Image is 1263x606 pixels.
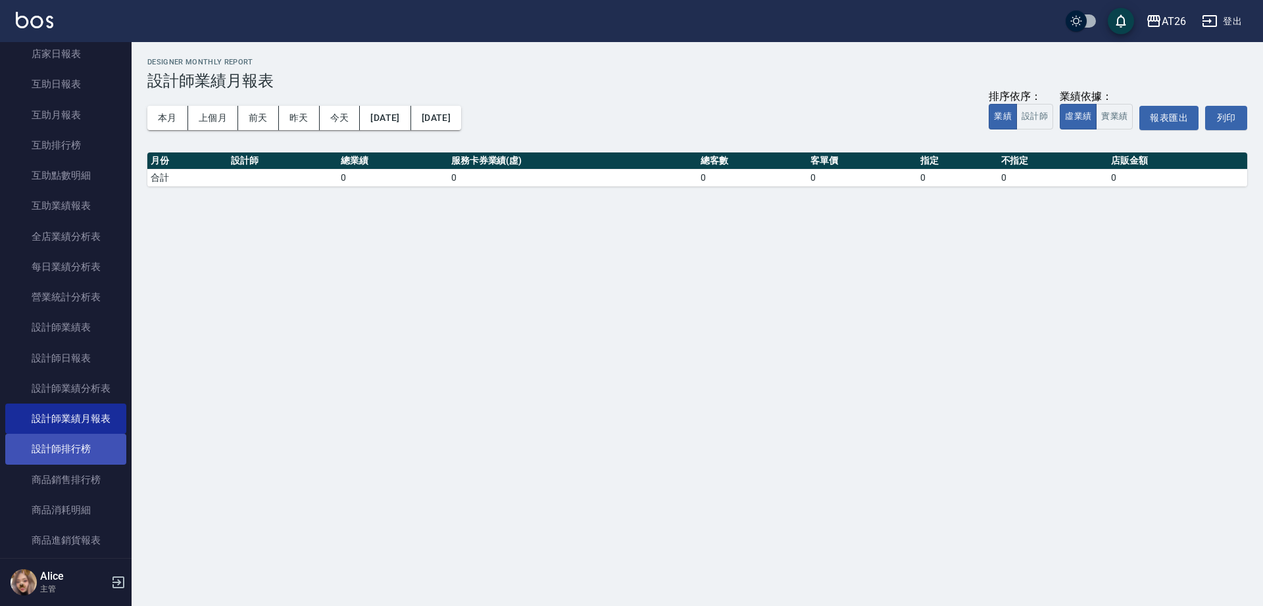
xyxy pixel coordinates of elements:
[917,169,997,186] td: 0
[11,569,37,595] img: Person
[337,169,447,186] td: 0
[147,58,1247,66] h2: Designer Monthly Report
[1141,8,1191,35] button: AT26
[5,312,126,342] a: 設計師業績表
[5,343,126,373] a: 設計師日報表
[411,106,461,130] button: [DATE]
[360,106,410,130] button: [DATE]
[1162,13,1186,30] div: AT26
[697,152,807,170] th: 總客數
[917,152,997,170] th: 指定
[989,104,1017,129] button: 業績
[5,252,126,282] a: 每日業績分析表
[5,525,126,555] a: 商品進銷貨報表
[998,169,1108,186] td: 0
[1060,90,1133,104] div: 業績依據：
[1139,106,1199,130] button: 報表匯出
[807,152,917,170] th: 客單價
[1197,9,1247,34] button: 登出
[5,191,126,221] a: 互助業績報表
[5,130,126,160] a: 互助排行榜
[5,221,126,252] a: 全店業績分析表
[448,169,697,186] td: 0
[5,465,126,495] a: 商品銷售排行榜
[807,169,917,186] td: 0
[147,152,1247,187] table: a dense table
[40,570,107,583] h5: Alice
[1096,104,1133,129] button: 實業績
[998,152,1108,170] th: 不指定
[5,495,126,525] a: 商品消耗明細
[1060,104,1097,129] button: 虛業績
[1108,152,1247,170] th: 店販金額
[147,72,1247,90] h3: 設計師業績月報表
[5,555,126,586] a: 商品庫存表
[5,404,126,434] a: 設計師業績月報表
[1108,169,1247,186] td: 0
[5,160,126,191] a: 互助點數明細
[147,169,228,186] td: 合計
[279,106,320,130] button: 昨天
[5,69,126,99] a: 互助日報表
[147,152,228,170] th: 月份
[448,152,697,170] th: 服務卡券業績(虛)
[697,169,807,186] td: 0
[1016,104,1053,129] button: 設計師
[5,100,126,130] a: 互助月報表
[1108,8,1134,34] button: save
[147,106,188,130] button: 本月
[320,106,360,130] button: 今天
[5,39,126,69] a: 店家日報表
[238,106,279,130] button: 前天
[40,583,107,595] p: 主管
[5,282,126,312] a: 營業統計分析表
[1205,106,1247,130] button: 列印
[5,373,126,404] a: 設計師業績分析表
[228,152,337,170] th: 設計師
[188,106,238,130] button: 上個月
[16,12,53,28] img: Logo
[337,152,447,170] th: 總業績
[989,90,1053,104] div: 排序依序：
[5,434,126,464] a: 設計師排行榜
